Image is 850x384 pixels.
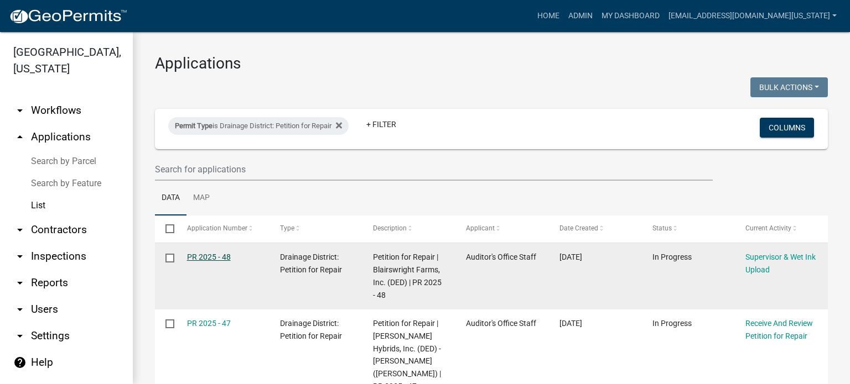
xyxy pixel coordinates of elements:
[564,6,597,27] a: Admin
[13,223,27,236] i: arrow_drop_down
[155,158,713,181] input: Search for applications
[362,215,455,242] datatable-header-cell: Description
[548,215,641,242] datatable-header-cell: Date Created
[745,319,813,340] a: Receive And Review Petition for Repair
[280,319,342,340] span: Drainage District: Petition for Repair
[155,181,186,216] a: Data
[745,253,816,274] a: Supervisor & Wet Ink Upload
[466,253,536,261] span: Auditor's Office Staff
[559,253,582,261] span: 10/13/2025
[13,250,27,263] i: arrow_drop_down
[652,253,692,261] span: In Progress
[187,253,231,261] a: PR 2025 - 48
[745,224,791,232] span: Current Activity
[466,224,495,232] span: Applicant
[13,329,27,343] i: arrow_drop_down
[13,356,27,369] i: help
[597,6,664,27] a: My Dashboard
[13,276,27,290] i: arrow_drop_down
[187,319,231,328] a: PR 2025 - 47
[13,303,27,316] i: arrow_drop_down
[187,224,247,232] span: Application Number
[155,54,828,73] h3: Applications
[13,104,27,117] i: arrow_drop_down
[357,114,405,134] a: + Filter
[373,224,407,232] span: Description
[269,215,362,242] datatable-header-cell: Type
[455,215,548,242] datatable-header-cell: Applicant
[652,224,672,232] span: Status
[652,319,692,328] span: In Progress
[168,117,349,135] div: is Drainage District: Petition for Repair
[760,118,814,138] button: Columns
[13,130,27,144] i: arrow_drop_up
[373,253,442,299] span: Petition for Repair | Blairswright Farms, Inc. (DED) | PR 2025 - 48
[186,181,216,216] a: Map
[559,224,598,232] span: Date Created
[735,215,828,242] datatable-header-cell: Current Activity
[280,224,294,232] span: Type
[664,6,841,27] a: [EMAIL_ADDRESS][DOMAIN_NAME][US_STATE]
[559,319,582,328] span: 10/10/2025
[642,215,735,242] datatable-header-cell: Status
[750,77,828,97] button: Bulk Actions
[175,122,212,130] span: Permit Type
[176,215,269,242] datatable-header-cell: Application Number
[533,6,564,27] a: Home
[280,253,342,274] span: Drainage District: Petition for Repair
[466,319,536,328] span: Auditor's Office Staff
[155,215,176,242] datatable-header-cell: Select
